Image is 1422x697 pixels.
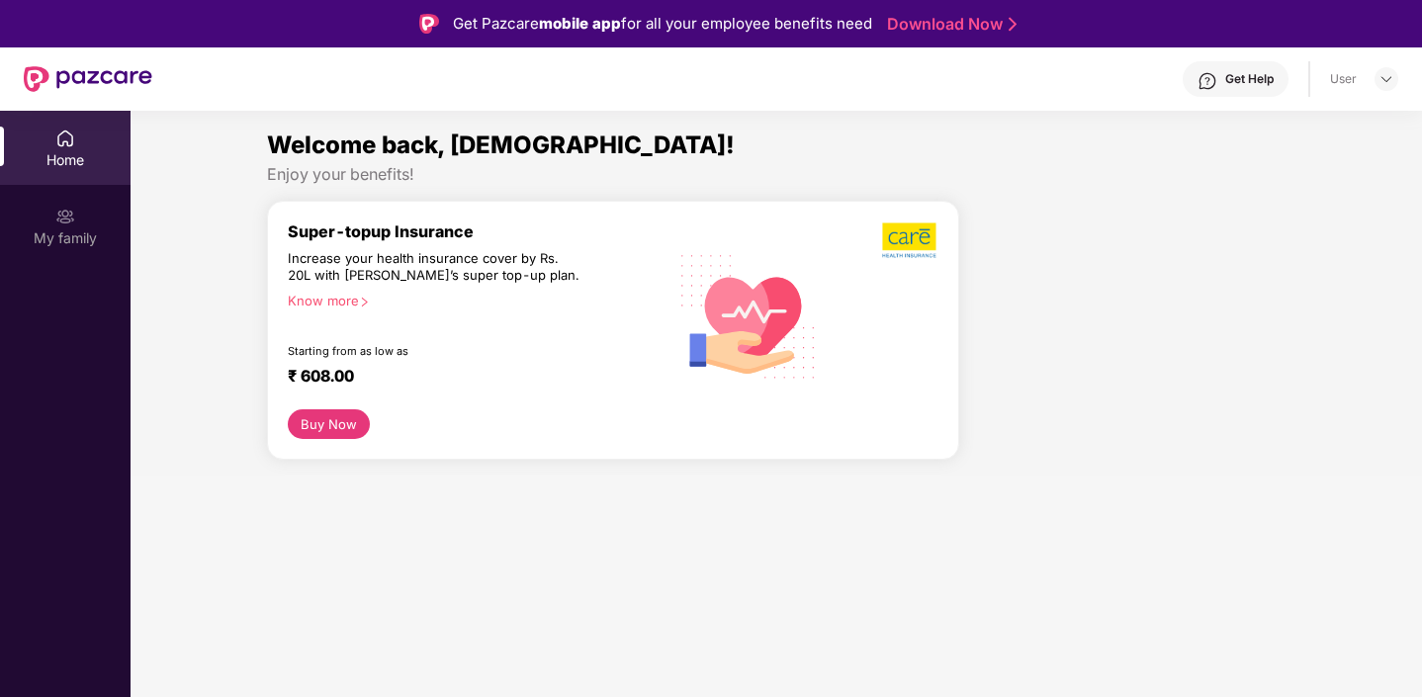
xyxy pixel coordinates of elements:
button: Buy Now [288,409,370,439]
img: New Pazcare Logo [24,66,152,92]
div: Get Help [1225,71,1274,87]
img: b5dec4f62d2307b9de63beb79f102df3.png [882,221,938,259]
div: Get Pazcare for all your employee benefits need [453,12,872,36]
strong: mobile app [539,14,621,33]
div: User [1330,71,1357,87]
img: svg+xml;base64,PHN2ZyBpZD0iSGVscC0zMngzMiIgeG1sbnM9Imh0dHA6Ly93d3cudzMub3JnLzIwMDAvc3ZnIiB3aWR0aD... [1198,71,1217,91]
a: Download Now [887,14,1011,35]
img: Logo [419,14,439,34]
div: Enjoy your benefits! [267,164,1287,185]
img: svg+xml;base64,PHN2ZyB4bWxucz0iaHR0cDovL3d3dy53My5vcmcvMjAwMC9zdmciIHhtbG5zOnhsaW5rPSJodHRwOi8vd3... [667,232,831,397]
div: ₹ 608.00 [288,366,648,390]
span: Welcome back, [DEMOGRAPHIC_DATA]! [267,131,735,159]
img: svg+xml;base64,PHN2ZyBpZD0iRHJvcGRvd24tMzJ4MzIiIHhtbG5zPSJodHRwOi8vd3d3LnczLm9yZy8yMDAwL3N2ZyIgd2... [1378,71,1394,87]
div: Know more [288,293,656,306]
div: Increase your health insurance cover by Rs. 20L with [PERSON_NAME]’s super top-up plan. [288,250,582,285]
span: right [359,297,370,307]
div: Starting from as low as [288,344,583,358]
img: Stroke [1009,14,1017,35]
img: svg+xml;base64,PHN2ZyBpZD0iSG9tZSIgeG1sbnM9Imh0dHA6Ly93d3cudzMub3JnLzIwMDAvc3ZnIiB3aWR0aD0iMjAiIG... [55,129,75,148]
div: Super-topup Insurance [288,221,667,241]
img: svg+xml;base64,PHN2ZyB3aWR0aD0iMjAiIGhlaWdodD0iMjAiIHZpZXdCb3g9IjAgMCAyMCAyMCIgZmlsbD0ibm9uZSIgeG... [55,207,75,226]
